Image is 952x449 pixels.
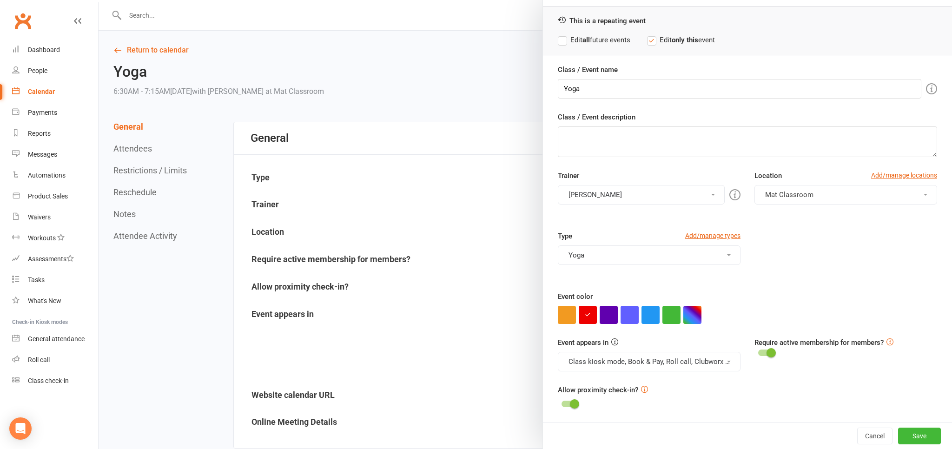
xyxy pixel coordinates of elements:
[12,123,98,144] a: Reports
[12,228,98,249] a: Workouts
[28,67,47,74] div: People
[12,291,98,311] a: What's New
[28,255,74,263] div: Assessments
[12,165,98,186] a: Automations
[558,384,638,396] label: Allow proximity check-in?
[12,370,98,391] a: Class kiosk mode
[28,46,60,53] div: Dashboard
[647,34,715,46] label: Edit event
[558,231,572,242] label: Type
[12,60,98,81] a: People
[28,109,57,116] div: Payments
[28,377,69,384] div: Class check-in
[558,337,608,348] label: Event appears in
[558,112,635,123] label: Class / Event description
[28,151,57,158] div: Messages
[558,64,618,75] label: Class / Event name
[11,9,34,33] a: Clubworx
[28,192,68,200] div: Product Sales
[558,170,579,181] label: Trainer
[12,102,98,123] a: Payments
[558,16,937,25] div: This is a repeating event
[754,170,782,181] label: Location
[685,231,740,241] a: Add/manage types
[28,213,51,221] div: Waivers
[765,191,813,199] span: Mat Classroom
[558,291,593,302] label: Event color
[12,329,98,350] a: General attendance kiosk mode
[754,185,937,205] button: Mat Classroom
[582,36,590,44] strong: all
[28,130,51,137] div: Reports
[12,350,98,370] a: Roll call
[12,207,98,228] a: Waivers
[12,186,98,207] a: Product Sales
[28,88,55,95] div: Calendar
[672,36,698,44] strong: only this
[12,81,98,102] a: Calendar
[12,249,98,270] a: Assessments
[857,428,892,444] button: Cancel
[558,34,630,46] label: Edit future events
[558,245,740,265] button: Yoga
[558,352,740,371] button: Class kiosk mode, Book & Pay, Roll call, Clubworx website calendar and Mobile app
[28,276,45,284] div: Tasks
[28,172,66,179] div: Automations
[754,338,884,347] label: Require active membership for members?
[28,297,61,304] div: What's New
[558,185,725,205] button: [PERSON_NAME]
[28,335,85,343] div: General attendance
[12,40,98,60] a: Dashboard
[9,417,32,440] div: Open Intercom Messenger
[12,270,98,291] a: Tasks
[558,79,921,99] input: Enter event name
[871,170,937,180] a: Add/manage locations
[28,356,50,363] div: Roll call
[12,144,98,165] a: Messages
[28,234,56,242] div: Workouts
[898,428,941,444] button: Save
